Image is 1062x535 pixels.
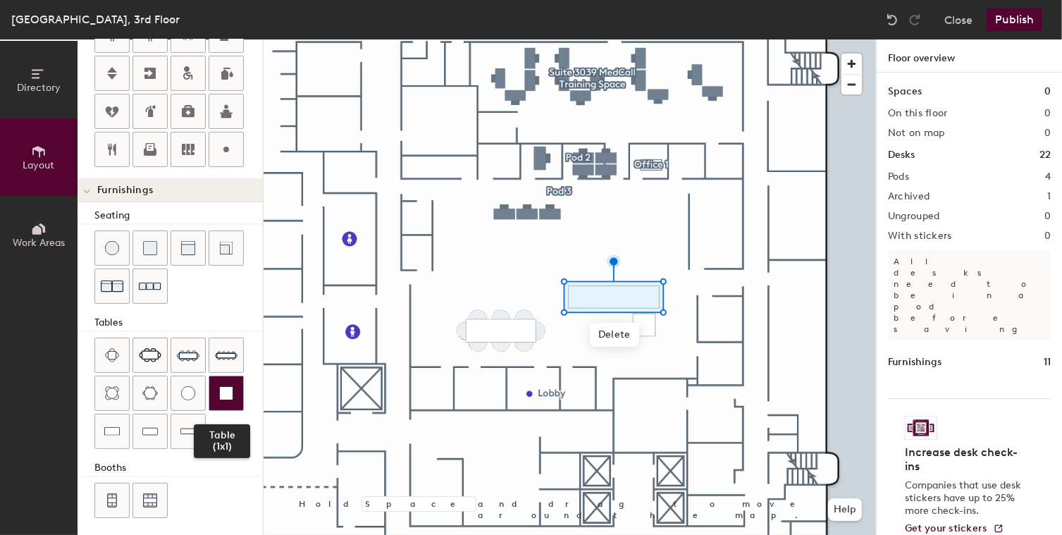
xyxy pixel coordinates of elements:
button: Ten seat table [209,338,244,373]
h2: 0 [1044,128,1051,139]
span: Delete [590,323,639,347]
button: Table (1x1)Table (1x1) [209,376,244,411]
p: All desks need to be in a pod before saving [888,250,1051,340]
button: Four seat round table [94,376,130,411]
img: Stool [105,241,119,255]
img: Six seat round table [142,386,158,400]
button: Four seat booth [94,483,130,518]
h2: Pods [888,171,909,183]
img: Couch (middle) [181,241,195,255]
h4: Increase desk check-ins [905,445,1025,474]
span: Work Areas [13,237,65,249]
a: Get your stickers [905,523,1004,535]
button: Couch (middle) [171,230,206,266]
button: Six seat table [132,338,168,373]
button: Four seat table [94,338,130,373]
img: Sticker logo [905,416,937,440]
h2: 0 [1044,108,1051,119]
h2: On this floor [888,108,948,119]
h2: Archived [888,191,930,202]
img: Table (1x3) [142,424,158,438]
img: Four seat booth [106,493,118,508]
button: Six seat booth [132,483,168,518]
span: Directory [17,82,61,94]
h1: Furnishings [888,355,941,370]
span: Furnishings [97,185,153,196]
h1: 11 [1044,355,1051,370]
button: Table (1x3) [132,414,168,449]
h2: 0 [1044,211,1051,222]
img: Table (1x2) [104,424,120,438]
button: Couch (corner) [209,230,244,266]
img: Couch (x3) [139,276,161,297]
div: [GEOGRAPHIC_DATA], 3rd Floor [11,11,180,28]
img: Cushion [143,241,157,255]
h1: Floor overview [877,39,1062,73]
img: Undo [885,13,899,27]
h2: Ungrouped [888,211,940,222]
h1: 0 [1044,84,1051,99]
button: Stool [94,230,130,266]
img: Couch (corner) [219,241,233,255]
div: Tables [94,315,263,331]
h1: 22 [1039,147,1051,163]
span: Layout [23,159,55,171]
img: Table (round) [181,386,195,400]
img: Eight seat table [177,344,199,367]
img: Ten seat table [215,344,237,367]
button: Six seat round table [132,376,168,411]
button: Couch (x3) [132,269,168,304]
span: Get your stickers [905,522,987,534]
h2: With stickers [888,230,952,242]
p: Companies that use desk stickers have up to 25% more check-ins. [905,479,1025,517]
h1: Desks [888,147,915,163]
button: Eight seat table [171,338,206,373]
img: Four seat round table [105,386,119,400]
button: Help [828,498,862,521]
img: Couch (x2) [101,275,123,297]
div: Seating [94,208,263,223]
button: Publish [987,8,1042,31]
button: Table (1x4) [171,414,206,449]
img: Table (1x4) [180,424,196,438]
h1: Spaces [888,84,922,99]
button: Table (1x2) [94,414,130,449]
button: Cushion [132,230,168,266]
img: Six seat table [139,348,161,362]
img: Redo [908,13,922,27]
h2: 1 [1047,191,1051,202]
button: Couch (x2) [94,269,130,304]
img: Six seat booth [143,493,157,508]
h2: 0 [1044,230,1051,242]
button: Table (round) [171,376,206,411]
img: Table (1x1) [219,386,233,400]
h2: Not on map [888,128,945,139]
img: Four seat table [105,348,119,362]
div: Booths [94,460,263,476]
h2: 4 [1045,171,1051,183]
button: Close [944,8,973,31]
